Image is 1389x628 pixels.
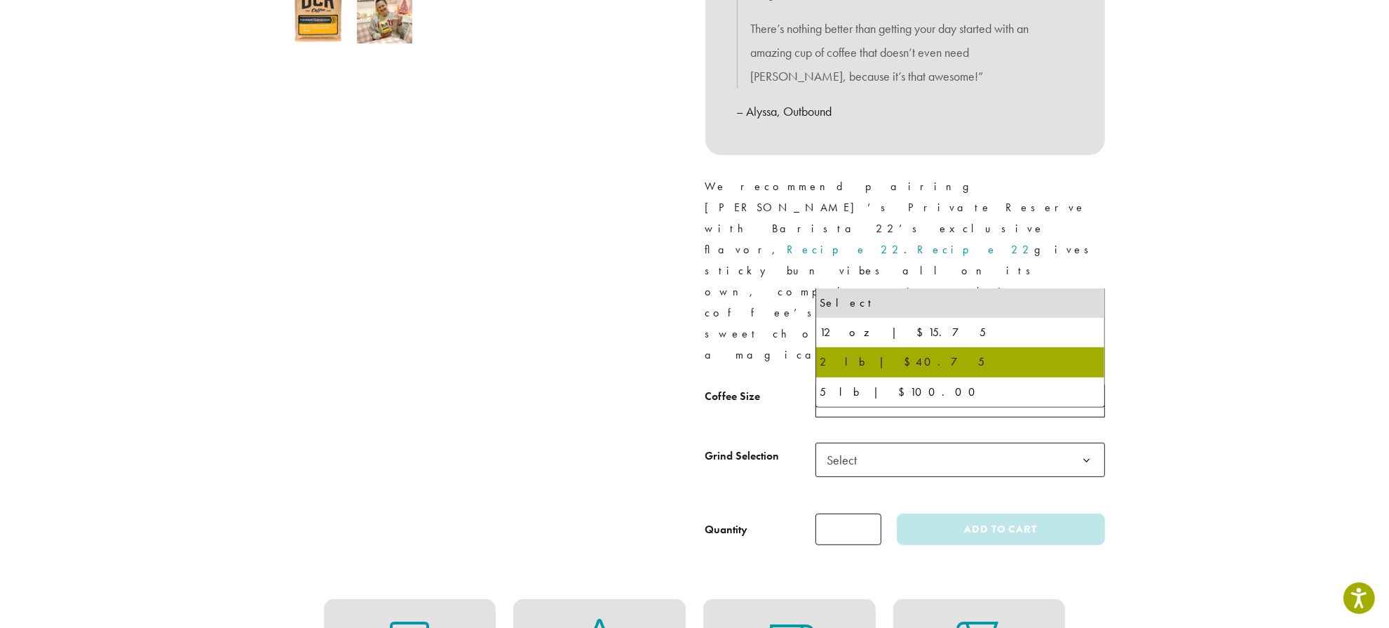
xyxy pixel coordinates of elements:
[816,288,1104,318] li: Select
[815,514,881,545] input: Product quantity
[897,514,1104,545] button: Add to cart
[705,446,815,467] label: Grind Selection
[705,176,1105,366] p: We recommend pairing [PERSON_NAME]’s Private Reserve with Barista 22’s exclusive flavor, . gives ...
[787,242,904,257] a: Recipe 22
[705,387,815,407] label: Coffee Size
[822,446,872,474] span: Select
[751,17,1059,88] p: There’s nothing better than getting your day started with an amazing cup of coffee that doesn’t e...
[737,100,1073,123] p: – Alyssa, Outbound
[815,443,1105,477] span: Select
[820,382,1100,403] div: 5 lb | $100.00
[918,242,1035,257] a: Recipe 22
[820,352,1100,373] div: 2 lb | $40.75
[820,322,1100,343] div: 12 oz | $15.75
[705,521,748,538] div: Quantity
